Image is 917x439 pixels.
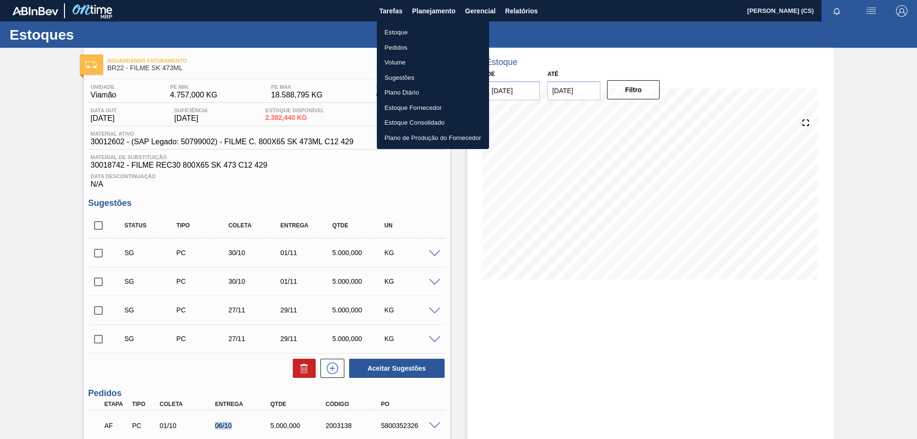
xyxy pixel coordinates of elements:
[377,85,489,100] a: Plano Diário
[377,100,489,116] a: Estoque Fornecedor
[377,115,489,130] a: Estoque Consolidado
[377,25,489,40] a: Estoque
[377,130,489,146] a: Plano de Produção do Fornecedor
[377,70,489,86] a: Sugestões
[377,55,489,70] a: Volume
[377,40,489,55] a: Pedidos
